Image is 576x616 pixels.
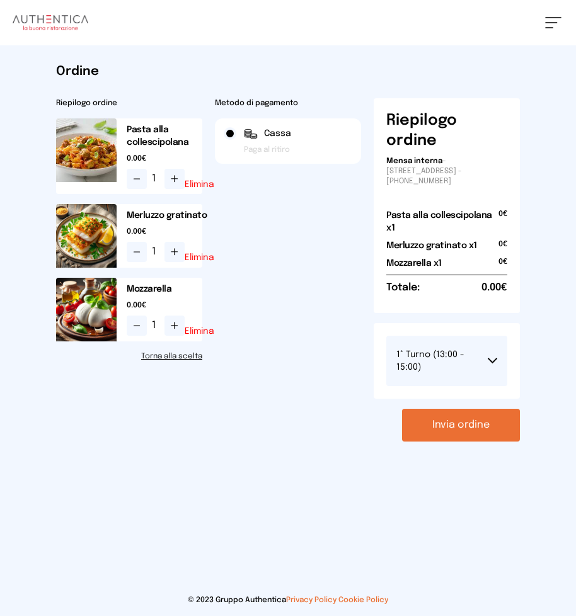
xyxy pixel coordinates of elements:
[498,239,507,257] span: 0€
[185,327,214,336] button: Elimina
[481,280,507,295] span: 0.00€
[286,596,337,604] a: Privacy Policy
[127,300,224,311] span: 0.00€
[13,595,563,605] p: © 2023 Gruppo Authentica
[338,596,388,604] a: Cookie Policy
[56,98,202,108] h2: Riepilogo ordine
[386,280,420,295] h6: Totale:
[185,180,214,189] button: Elimina
[56,278,117,341] img: media
[386,239,477,252] h2: Merluzzo gratinato x1
[127,283,224,295] h2: Mozzarella
[127,227,224,237] span: 0.00€
[402,409,520,442] button: Invia ordine
[396,350,464,372] span: 1° Turno (13:00 - 15:00)
[127,209,224,222] h2: Merluzzo gratinato
[386,209,498,234] h2: Pasta alla collescipolana x1
[386,156,507,186] p: - [STREET_ADDRESS] - [PHONE_NUMBER]
[152,171,159,186] span: 1
[127,123,224,149] h2: Pasta alla collescipolana
[56,118,117,182] img: media
[386,257,442,270] h2: Mozzarella x1
[152,318,159,333] span: 1
[386,111,507,151] h6: Riepilogo ordine
[264,127,291,140] span: Cassa
[56,351,202,362] a: Torna alla scelta
[127,154,224,164] span: 0.00€
[386,336,507,386] button: 1° Turno (13:00 - 15:00)
[498,209,507,239] span: 0€
[185,253,214,262] button: Elimina
[56,204,117,268] img: media
[152,244,159,260] span: 1
[244,145,290,155] span: Paga al ritiro
[498,257,507,275] span: 0€
[215,98,361,108] h2: Metodo di pagamento
[13,15,88,30] img: logo.8f33a47.png
[386,157,442,165] span: Mensa interna
[56,63,520,81] h1: Ordine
